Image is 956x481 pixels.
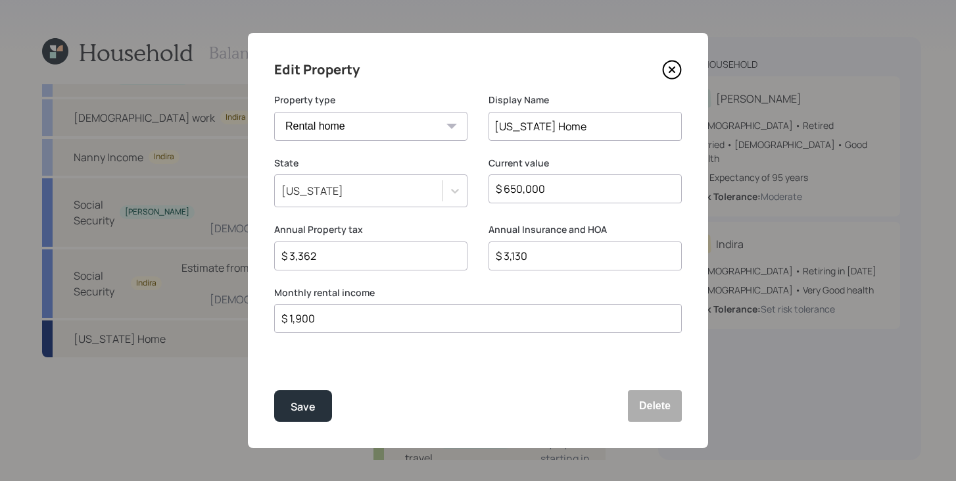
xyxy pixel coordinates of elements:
label: Annual Insurance and HOA [489,223,682,236]
label: Property type [274,93,467,107]
label: Annual Property tax [274,223,467,236]
button: Save [274,390,332,422]
h4: Edit Property [274,59,360,80]
label: State [274,157,467,170]
label: Display Name [489,93,682,107]
button: Delete [628,390,682,422]
label: Current value [489,157,682,170]
label: Monthly rental income [274,286,682,299]
div: Save [291,398,316,416]
div: [US_STATE] [281,184,343,198]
